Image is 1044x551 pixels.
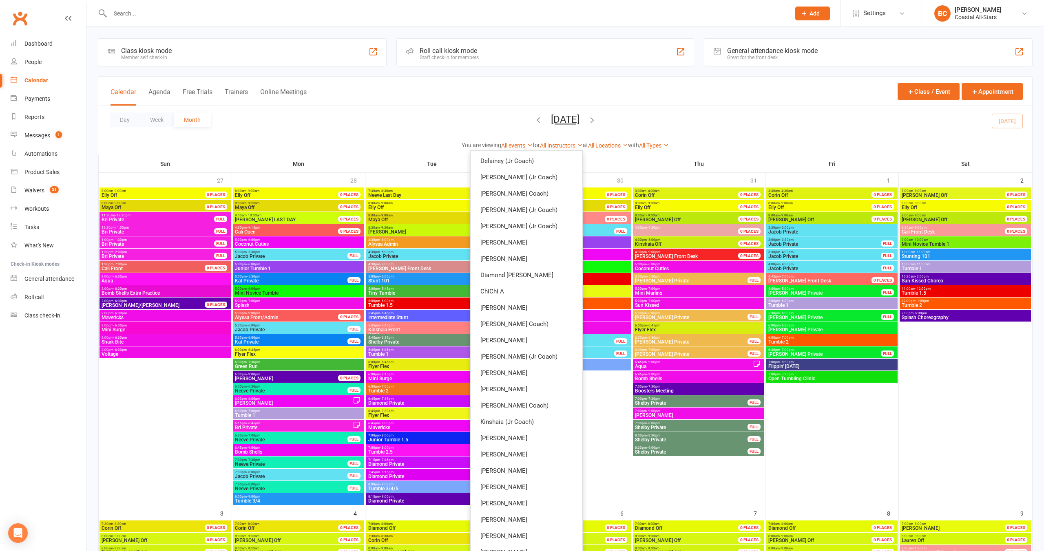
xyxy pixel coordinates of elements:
div: Great for the front desk [727,55,818,60]
a: [PERSON_NAME] [471,479,582,495]
div: Dashboard [24,40,53,47]
span: - 9:00am [380,201,393,205]
div: 0 PLACES [338,228,361,234]
span: - 10:00am [246,214,261,217]
div: FULL [214,240,227,247]
span: Elly Off [235,192,250,198]
span: Sun Kissed Choreo [901,278,1029,283]
span: 10:00am [901,262,1029,266]
span: 4:30pm [368,262,481,266]
a: [PERSON_NAME] Coach) [471,185,582,202]
span: 9:00am [901,238,1029,242]
div: 30 [617,173,632,187]
span: Kat Private [234,278,348,283]
span: [PERSON_NAME] Private [768,291,881,295]
span: - 5:30pm [647,275,660,278]
div: 0 PLACES [205,192,227,198]
span: 2:00pm [101,299,215,303]
span: - 11:00am [915,250,930,254]
a: [PERSON_NAME] [471,365,582,381]
span: - 3:00pm [780,226,794,229]
span: - 6:00pm [380,238,394,242]
span: Mini Novice Tumble [234,291,363,295]
a: All Instructors [540,142,583,149]
span: - 5:30pm [247,275,260,278]
div: 0 PLACES [338,192,361,198]
span: 8:00am [368,201,481,205]
button: Appointment [962,83,1023,100]
a: Messages 1 [11,126,86,145]
div: Tasks [24,224,39,230]
span: - 6:00pm [247,238,260,242]
div: BC [934,5,951,22]
a: [PERSON_NAME] [471,332,582,348]
span: Bri Private [101,242,215,247]
span: Cali Front Desk [902,229,935,235]
span: 8:00am [768,201,881,205]
div: [PERSON_NAME] [955,6,1001,13]
button: Week [140,112,174,127]
span: [PERSON_NAME] Off [902,192,947,198]
th: Mon [232,155,365,172]
a: [PERSON_NAME] Coach) [471,397,582,414]
div: 2 [1020,173,1032,187]
span: [PERSON_NAME] Off [635,217,681,223]
span: 1:00pm [101,238,215,242]
span: 8:00am [101,201,215,205]
span: - 6:00pm [647,262,660,266]
span: Coconut Cuties [635,266,763,271]
span: 2:30pm [768,226,896,229]
span: Elly Off [635,205,650,210]
span: Neeve Last Day [368,192,401,198]
span: Stunting 101 [901,254,1029,259]
div: 0 PLACES [205,204,227,210]
span: - 9:00am [113,189,126,193]
span: - 9:00pm [647,250,660,254]
div: FULL [214,216,227,222]
span: - 9:00am [780,201,793,205]
div: Member self check-in [121,55,172,60]
th: Fri [765,155,899,172]
span: 7:30am [368,189,481,193]
div: 0 PLACES [738,253,761,259]
strong: You are viewing [462,142,501,148]
span: Mini Novice Tumble 1 [901,242,1029,247]
span: - 9:00am [113,201,126,205]
span: - 9:00am [246,189,259,193]
div: Product Sales [24,169,60,175]
a: Kinshaia (Jr Coach) [471,414,582,430]
span: 5:00pm [635,262,763,266]
span: 8:00am [901,201,1015,205]
span: Bri Private [101,229,215,234]
a: Reports [11,108,86,126]
span: Coconut Cuties [234,242,363,247]
div: 0 PLACES [738,204,761,210]
span: - 6:00pm [247,287,260,291]
button: Month [174,112,211,127]
div: General attendance kiosk mode [727,47,818,55]
span: Jacob Private [368,254,481,259]
span: - 7:00pm [647,287,660,291]
span: 5:00pm [635,287,763,291]
span: Elly Off [368,205,384,210]
th: Tue [365,155,499,172]
a: Roll call [11,288,86,306]
span: 8:00am [635,214,748,217]
span: 10:30am [901,275,1029,278]
a: [PERSON_NAME] [471,381,582,397]
div: FULL [881,289,894,295]
span: - 11:00am [915,262,930,266]
button: Online Meetings [260,88,307,106]
a: Automations [11,145,86,163]
span: Jacob Private [768,229,896,234]
span: - 10:00am [913,238,928,242]
div: What's New [24,242,54,249]
span: - 9:00am [646,214,659,217]
span: 1:30pm [101,262,215,266]
div: 27 [217,173,232,187]
a: [PERSON_NAME] [471,446,582,463]
div: FULL [614,228,627,234]
div: FULL [214,253,227,259]
div: FULL [347,277,361,283]
span: - 5:00pm [913,226,927,229]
